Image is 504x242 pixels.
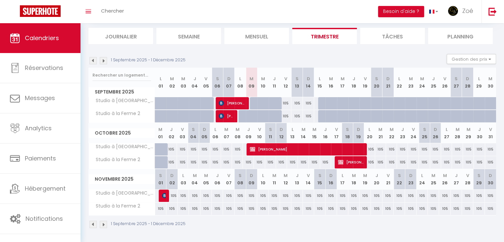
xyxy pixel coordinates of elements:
[239,172,242,179] abbr: S
[451,190,462,202] div: 105
[337,169,348,189] th: 17
[155,68,166,97] th: 01
[386,172,389,179] abbr: V
[342,172,344,179] abbr: L
[221,143,232,155] div: 105
[423,126,426,133] abbr: S
[478,76,480,82] abbr: L
[155,169,166,189] th: 01
[412,126,415,133] abbr: V
[219,97,245,109] span: [PERSON_NAME]
[467,126,471,133] abbr: M
[375,172,378,179] abbr: J
[348,169,360,189] th: 18
[397,143,408,155] div: 105
[409,76,413,82] abbr: M
[296,172,298,179] abbr: J
[239,76,241,82] abbr: L
[382,169,394,189] th: 21
[371,190,382,202] div: 105
[463,123,474,143] th: 29
[348,68,360,97] th: 18
[329,172,333,179] abbr: D
[155,123,166,143] th: 01
[439,190,450,202] div: 105
[170,76,174,82] abbr: M
[194,76,196,82] abbr: J
[298,156,309,168] div: 105
[430,123,441,143] th: 26
[451,169,462,189] th: 27
[90,143,156,151] span: Studio à [GEOGRAPHIC_DATA]
[303,110,314,122] div: 105
[204,172,208,179] abbr: M
[417,190,428,202] div: 105
[466,172,469,179] abbr: V
[375,143,386,155] div: 105
[303,97,314,109] div: 105
[451,68,462,97] th: 27
[397,156,408,168] div: 105
[338,156,364,168] span: [PERSON_NAME]
[227,76,231,82] abbr: D
[26,214,63,223] span: Notifications
[232,143,243,155] div: 105
[314,68,325,97] th: 15
[420,76,424,82] abbr: M
[394,68,405,97] th: 22
[455,76,458,82] abbr: S
[20,5,61,17] img: Super Booking
[474,123,485,143] th: 30
[309,123,320,143] th: 15
[224,126,228,133] abbr: M
[364,156,375,168] div: 105
[375,156,386,168] div: 105
[325,68,337,97] th: 16
[166,190,178,202] div: 105
[302,126,306,133] abbr: M
[307,172,310,179] abbr: V
[348,190,360,202] div: 105
[485,169,496,189] th: 30
[258,126,261,133] abbr: V
[488,76,492,82] abbr: M
[473,169,484,189] th: 29
[265,156,276,168] div: 105
[5,3,25,23] button: Ouvrir le widget de chat LiveChat
[452,156,463,168] div: 105
[360,190,371,202] div: 105
[235,190,246,202] div: 105
[382,190,394,202] div: 105
[25,184,66,193] span: Hébergement
[428,169,439,189] th: 25
[346,126,349,133] abbr: S
[434,126,437,133] abbr: D
[292,126,294,133] abbr: L
[254,156,265,168] div: 105
[182,172,184,179] abbr: L
[463,143,474,155] div: 105
[378,126,382,133] abbr: M
[319,76,321,82] abbr: L
[92,69,151,81] input: Rechercher un logement...
[342,123,353,143] th: 18
[352,172,356,179] abbr: M
[360,169,371,189] th: 19
[156,28,221,44] li: Semaine
[485,156,496,168] div: 105
[257,190,268,202] div: 105
[247,126,250,133] abbr: J
[353,76,355,82] abbr: J
[408,143,419,155] div: 105
[269,126,272,133] abbr: S
[250,76,253,82] abbr: M
[90,156,142,163] span: Studio à la Ferme 2
[203,126,206,133] abbr: D
[463,156,474,168] div: 105
[250,172,253,179] abbr: D
[394,190,405,202] div: 105
[363,172,367,179] abbr: M
[291,110,303,122] div: 105
[485,190,496,202] div: 105
[166,123,177,143] th: 02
